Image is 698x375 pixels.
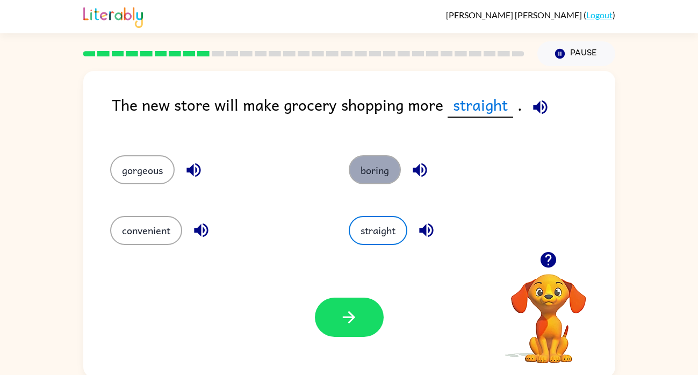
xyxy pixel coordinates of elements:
[83,4,143,28] img: Literably
[446,10,584,20] span: [PERSON_NAME] [PERSON_NAME]
[112,92,615,134] div: The new store will make grocery shopping more .
[495,257,602,365] video: Your browser must support playing .mp4 files to use Literably. Please try using another browser.
[110,216,182,245] button: convenient
[110,155,175,184] button: gorgeous
[446,10,615,20] div: ( )
[537,41,615,66] button: Pause
[349,216,407,245] button: straight
[448,92,513,118] span: straight
[586,10,613,20] a: Logout
[349,155,401,184] button: boring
